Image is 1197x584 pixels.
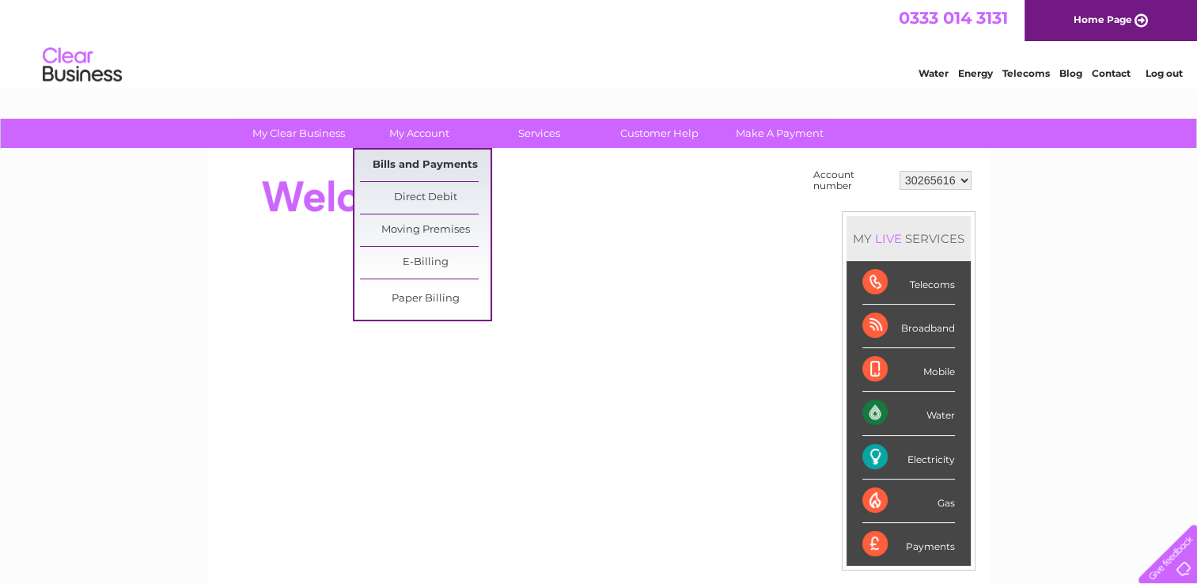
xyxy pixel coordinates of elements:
a: Customer Help [594,119,725,148]
a: Services [474,119,604,148]
div: Broadband [862,305,955,348]
div: Gas [862,480,955,523]
a: E-Billing [360,247,491,279]
div: Water [862,392,955,435]
a: 0333 014 3131 [899,8,1008,28]
a: My Account [354,119,484,148]
a: Water [919,67,949,79]
a: Moving Premises [360,214,491,246]
div: LIVE [872,231,905,246]
a: Bills and Payments [360,150,491,181]
div: MY SERVICES [847,216,971,261]
div: Mobile [862,348,955,392]
td: Account number [809,165,896,195]
a: Make A Payment [714,119,845,148]
div: Electricity [862,436,955,480]
div: Clear Business is a trading name of Verastar Limited (registered in [GEOGRAPHIC_DATA] No. 3667643... [225,9,973,77]
a: Energy [958,67,993,79]
a: Log out [1145,67,1182,79]
a: Blog [1059,67,1082,79]
img: logo.png [42,41,123,89]
a: Telecoms [1002,67,1050,79]
a: Contact [1092,67,1131,79]
a: Paper Billing [360,283,491,315]
a: My Clear Business [233,119,364,148]
div: Telecoms [862,261,955,305]
div: Payments [862,523,955,566]
a: Direct Debit [360,182,491,214]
